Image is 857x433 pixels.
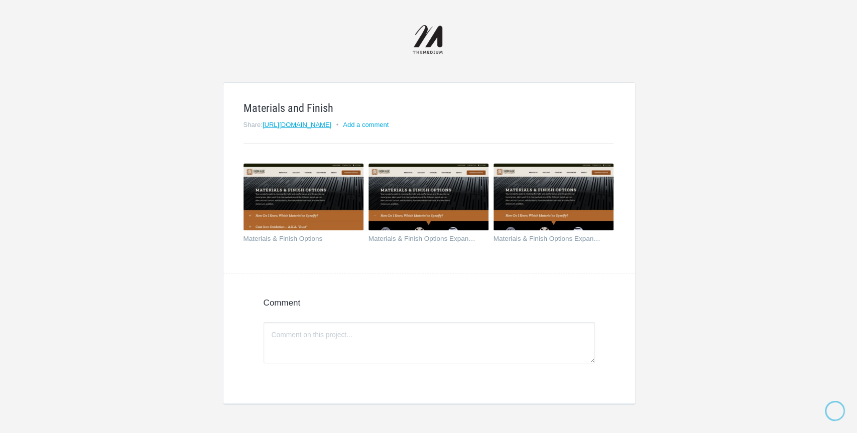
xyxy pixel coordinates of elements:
[243,121,614,128] h2: Share:
[243,103,614,114] h1: Materials and Finish
[243,164,363,231] img: themediumnet_o6u2md_thumb.jpg
[263,121,331,128] a: [URL][DOMAIN_NAME]
[369,235,476,245] a: Materials & Finish Options Expanded
[413,25,444,55] img: themediumnet-logo_20140702131735.png
[336,121,339,128] small: •
[494,235,601,245] a: Materials & Finish Options Expanded Full Page
[343,121,389,128] a: Add a comment
[494,164,614,231] img: themediumnet_wb76j5_thumb.jpg
[264,299,595,307] h4: Comment
[243,235,351,245] a: Materials & Finish Options
[369,164,488,231] img: themediumnet_802obl_thumb.jpg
